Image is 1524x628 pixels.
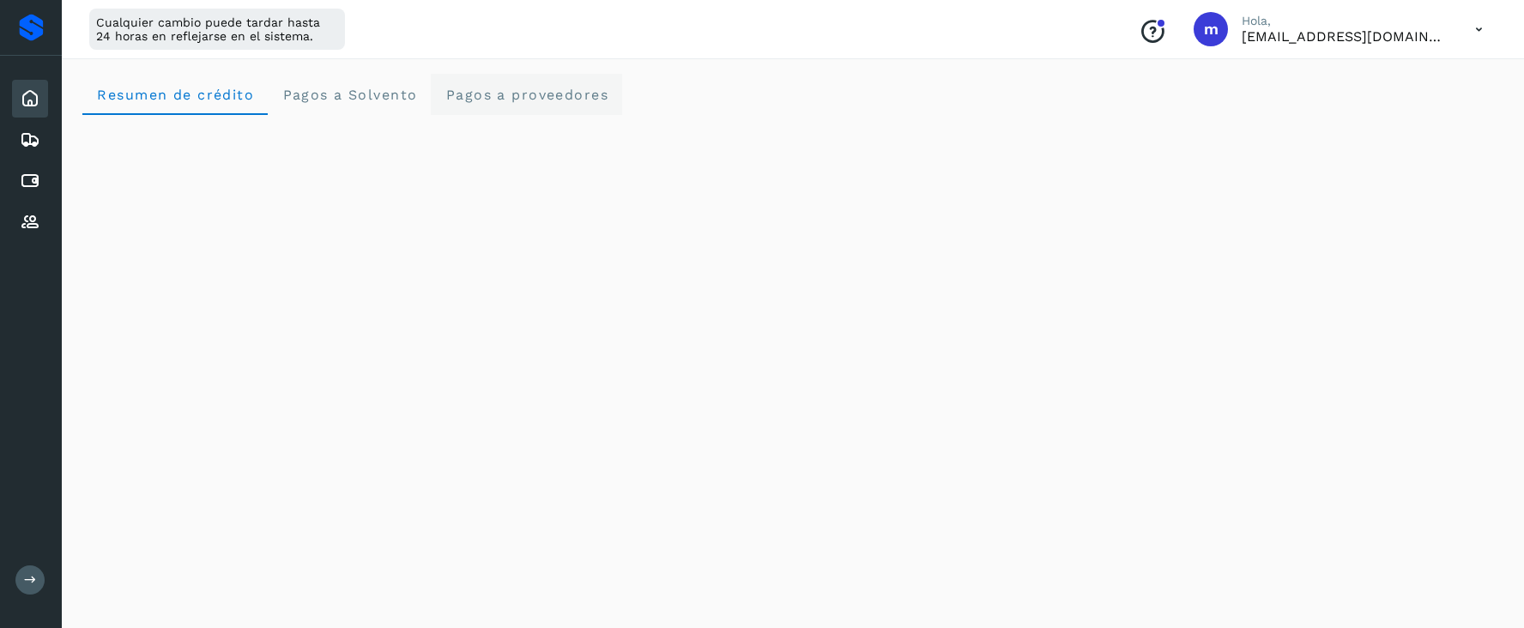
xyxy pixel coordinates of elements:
p: Hola, [1242,14,1448,28]
div: Embarques [12,121,48,159]
span: Pagos a proveedores [444,87,608,103]
div: Inicio [12,80,48,118]
div: Cualquier cambio puede tardar hasta 24 horas en reflejarse en el sistema. [89,9,345,50]
div: Proveedores [12,203,48,241]
div: Cuentas por pagar [12,162,48,200]
p: macosta@avetransportes.com [1242,28,1448,45]
span: Pagos a Solvento [281,87,417,103]
span: Resumen de crédito [96,87,254,103]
